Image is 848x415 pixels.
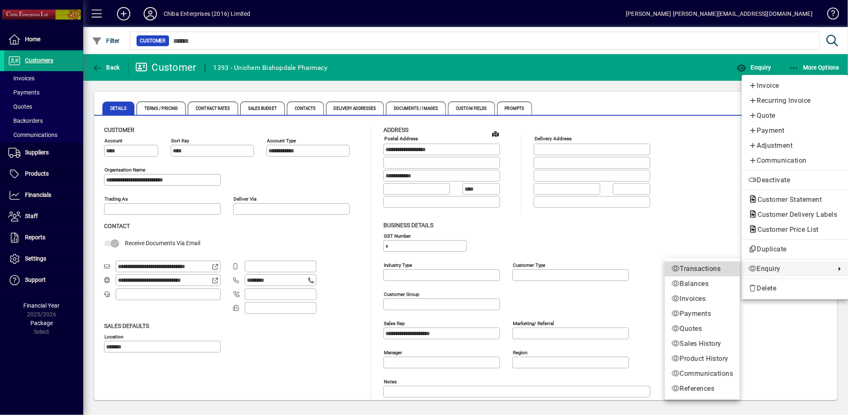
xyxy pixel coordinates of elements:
span: Quotes [671,324,733,334]
span: Enquiry [749,264,831,274]
span: Delete [749,283,841,293]
span: Transactions [671,264,733,274]
span: Adjustment [749,141,841,151]
span: Deactivate [749,175,841,185]
span: Balances [671,279,733,289]
span: Payment [749,126,841,136]
span: Customer Delivery Labels [749,211,841,219]
span: Duplicate [749,244,841,254]
span: Quote [749,111,841,121]
span: References [671,384,733,394]
span: Invoices [671,294,733,304]
span: Recurring Invoice [749,96,841,106]
button: Deactivate customer [742,173,848,188]
span: Communications [671,369,733,379]
span: Customer Statement [749,196,826,204]
span: Communication [749,156,841,166]
span: Customer Price List [749,226,823,234]
span: Invoice [749,81,841,91]
span: Sales History [671,339,733,349]
span: Product History [671,354,733,364]
span: Payments [671,309,733,319]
